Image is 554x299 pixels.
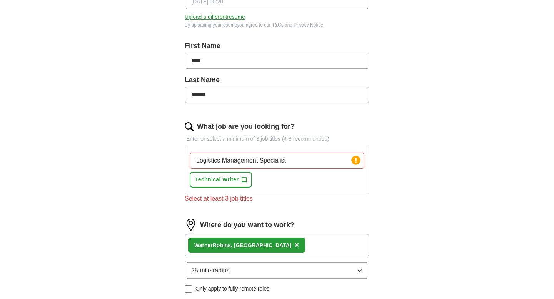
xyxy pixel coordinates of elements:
[272,22,284,28] a: T&Cs
[190,153,364,169] input: Type a job title and press enter
[185,13,245,21] button: Upload a differentresume
[185,75,369,85] label: Last Name
[185,194,369,203] div: Select at least 3 job titles
[185,135,369,143] p: Enter or select a minimum of 3 job titles (4-8 recommended)
[197,121,295,132] label: What job are you looking for?
[185,22,369,28] div: By uploading your resume you agree to our and .
[294,22,323,28] a: Privacy Notice
[191,266,230,275] span: 25 mile radius
[194,241,292,249] div: Warner , [GEOGRAPHIC_DATA]
[295,239,299,251] button: ×
[295,241,299,249] span: ×
[185,41,369,51] label: First Name
[195,176,239,184] span: Technical Writer
[200,220,294,230] label: Where do you want to work?
[185,262,369,279] button: 25 mile radius
[185,122,194,131] img: search.png
[185,219,197,231] img: location.png
[190,172,252,188] button: Technical Writer
[185,285,192,293] input: Only apply to fully remote roles
[195,285,269,293] span: Only apply to fully remote roles
[213,242,231,248] strong: Robins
